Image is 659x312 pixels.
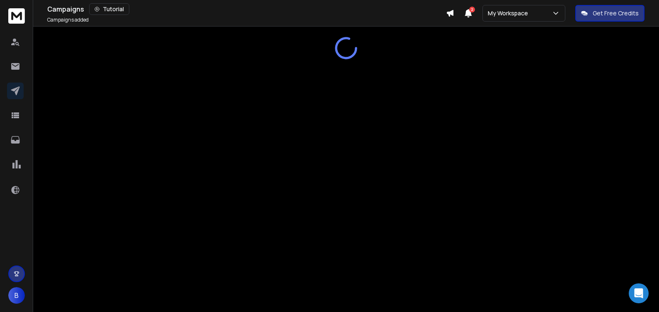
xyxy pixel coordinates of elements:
span: 2 [469,7,475,12]
button: B [8,287,25,304]
button: Tutorial [89,3,129,15]
div: Open Intercom Messenger [629,283,649,303]
button: Get Free Credits [575,5,644,22]
p: My Workspace [488,9,531,17]
p: Get Free Credits [593,9,639,17]
p: Campaigns added [47,17,89,23]
div: Campaigns [47,3,446,15]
